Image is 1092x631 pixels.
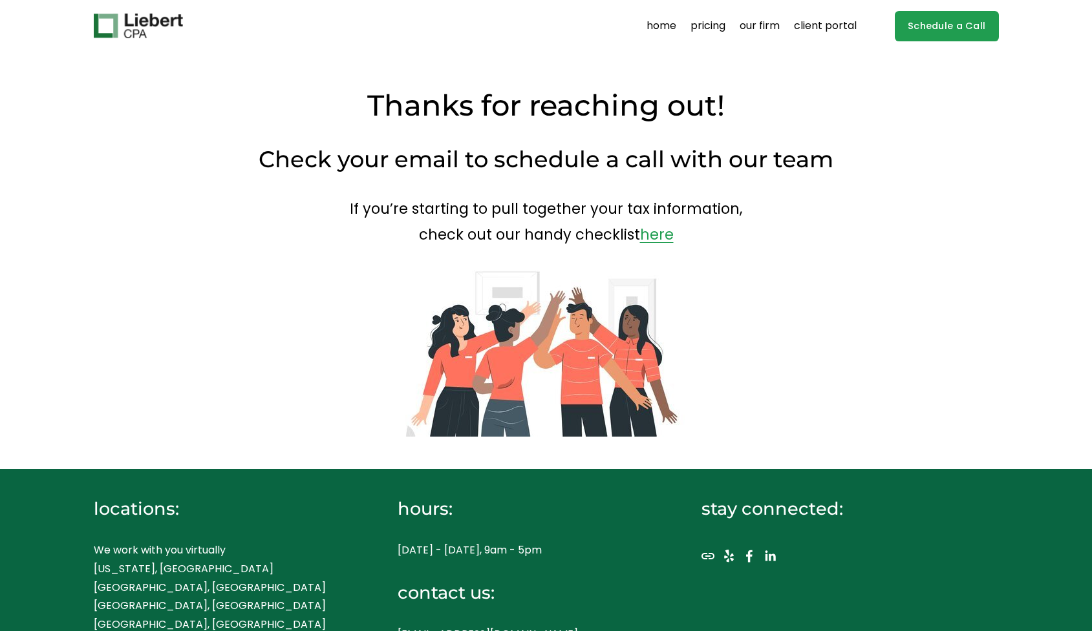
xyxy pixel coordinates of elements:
a: pricing [691,16,725,36]
a: URL [701,550,714,563]
img: Liebert CPA [94,14,183,38]
a: client portal [794,16,857,36]
h4: hours: [398,497,656,521]
a: Facebook [743,550,756,563]
p: [DATE] - [DATE], 9am - 5pm [398,541,656,560]
h4: contact us: [398,581,656,605]
h4: stay connected: [701,497,960,521]
h2: Thanks for reaching out! [94,87,999,124]
a: Schedule a Call [895,11,999,41]
a: LinkedIn [764,550,776,563]
a: our firm [740,16,780,36]
a: home [647,16,676,36]
h4: locations: [94,497,352,521]
p: If you’re starting to pull together your tax information, check out our handy checklist [94,196,999,248]
a: here [640,224,674,245]
h3: Check your email to schedule a call with our team [94,145,999,175]
a: Yelp [722,550,735,563]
